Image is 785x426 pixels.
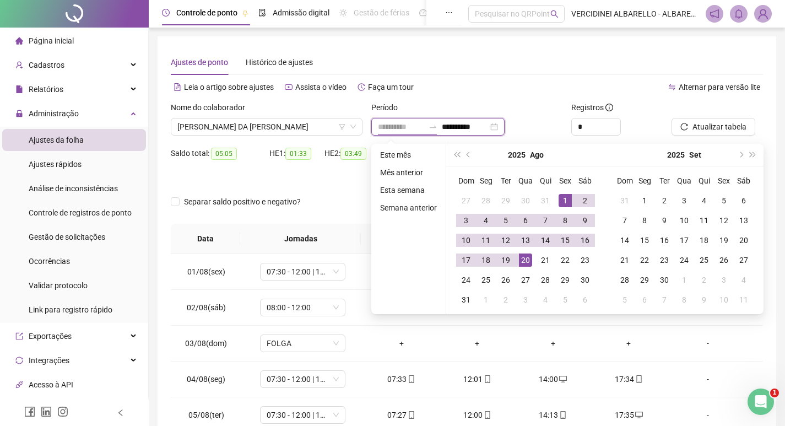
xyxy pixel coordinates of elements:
[555,230,575,250] td: 2025-08-15
[285,83,293,91] span: youtube
[714,270,734,290] td: 2025-10-03
[29,160,82,169] span: Ajustes rápidos
[578,214,592,227] div: 9
[476,250,496,270] td: 2025-08-18
[555,250,575,270] td: 2025-08-22
[654,211,674,230] td: 2025-09-09
[575,191,595,211] td: 2025-08-02
[734,211,754,230] td: 2025-09-13
[535,211,555,230] td: 2025-08-07
[361,224,436,254] th: Entrada 1
[658,273,671,287] div: 30
[479,214,492,227] div: 4
[689,144,701,166] button: month panel
[559,234,572,247] div: 15
[694,171,714,191] th: Qui
[717,293,730,306] div: 10
[674,230,694,250] td: 2025-09-17
[638,234,651,247] div: 15
[171,58,228,67] span: Ajustes de ponto
[516,171,535,191] th: Qua
[578,293,592,306] div: 6
[737,234,750,247] div: 20
[184,83,274,91] span: Leia o artigo sobre ajustes
[678,234,691,247] div: 17
[519,254,532,267] div: 20
[658,234,671,247] div: 16
[516,290,535,310] td: 2025-09-03
[496,250,516,270] td: 2025-08-19
[559,194,572,207] div: 1
[697,214,711,227] div: 11
[516,270,535,290] td: 2025-08-27
[476,290,496,310] td: 2025-09-01
[674,290,694,310] td: 2025-10-08
[694,290,714,310] td: 2025-10-09
[29,380,73,389] span: Acesso à API
[368,83,414,91] span: Faça um tour
[358,83,365,91] span: history
[539,194,552,207] div: 31
[499,194,512,207] div: 29
[615,290,635,310] td: 2025-10-05
[456,211,476,230] td: 2025-08-03
[734,270,754,290] td: 2025-10-04
[717,214,730,227] div: 12
[429,122,437,131] span: swap-right
[376,201,441,214] li: Semana anterior
[558,375,567,383] span: desktop
[658,194,671,207] div: 2
[29,257,70,266] span: Ocorrências
[558,411,567,419] span: mobile
[285,148,311,160] span: 01:33
[575,270,595,290] td: 2025-08-30
[211,148,237,160] span: 05:05
[559,214,572,227] div: 8
[29,281,88,290] span: Validar protocolo
[539,254,552,267] div: 21
[15,332,23,340] span: export
[535,230,555,250] td: 2025-08-14
[618,293,631,306] div: 5
[615,191,635,211] td: 2025-08-31
[555,290,575,310] td: 2025-09-05
[448,409,506,421] div: 12:00
[535,290,555,310] td: 2025-09-04
[187,267,225,276] span: 01/08(sex)
[519,214,532,227] div: 6
[734,290,754,310] td: 2025-10-11
[575,290,595,310] td: 2025-09-06
[714,191,734,211] td: 2025-09-05
[267,371,339,387] span: 07:30 - 12:00 | 14:00 - 17:30
[770,389,779,397] span: 1
[678,194,691,207] div: 3
[456,290,476,310] td: 2025-08-31
[171,147,269,160] div: Saldo total:
[692,121,746,133] span: Atualizar tabela
[354,8,409,17] span: Gestão de férias
[15,381,23,389] span: api
[479,293,492,306] div: 1
[618,194,631,207] div: 31
[376,166,441,179] li: Mês anterior
[524,409,582,421] div: 14:13
[29,36,74,45] span: Página inicial
[187,303,226,312] span: 02/08(sáb)
[29,136,84,144] span: Ajustes da folha
[267,263,339,280] span: 07:30 - 12:00 | 14:00 - 17:30
[717,234,730,247] div: 19
[516,211,535,230] td: 2025-08-06
[524,373,582,385] div: 14:00
[29,305,112,314] span: Link para registro rápido
[496,171,516,191] th: Ter
[459,293,473,306] div: 31
[456,250,476,270] td: 2025-08-17
[174,83,181,91] span: file-text
[694,250,714,270] td: 2025-09-25
[734,171,754,191] th: Sáb
[407,375,415,383] span: mobile
[578,234,592,247] div: 16
[635,211,654,230] td: 2025-09-08
[519,273,532,287] div: 27
[519,293,532,306] div: 3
